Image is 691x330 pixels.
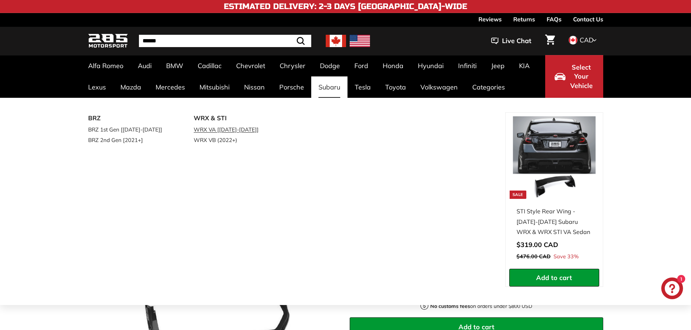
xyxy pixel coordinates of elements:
a: BRZ [88,112,174,124]
a: FAQs [547,13,562,25]
a: Nissan [237,76,272,98]
span: CAD [580,36,593,44]
a: Cart [541,29,559,53]
img: Logo_285_Motorsport_areodynamics_components [88,33,128,50]
a: Categories [465,76,512,98]
a: Ford [347,55,375,76]
a: Lexus [81,76,113,98]
span: Live Chat [502,36,531,46]
a: Jeep [484,55,512,76]
div: STI Style Rear Wing - [DATE]-[DATE] Subaru WRX & WRX STI VA Sedan [517,206,592,237]
a: Chevrolet [229,55,272,76]
a: Returns [513,13,535,25]
a: Toyota [378,76,413,98]
a: Volkswagen [413,76,465,98]
a: BRZ 2nd Gen [2021+] [88,135,174,145]
a: Subaru [311,76,347,98]
a: Chrysler [272,55,313,76]
div: Sale [510,191,526,199]
a: Sale STI Style Rear Wing - [DATE]-[DATE] Subaru WRX & WRX STI VA Sedan Save 33% [509,113,599,269]
a: Honda [375,55,411,76]
a: Reviews [478,13,502,25]
span: $476.00 CAD [517,253,551,260]
span: Save 33% [554,252,579,262]
a: Porsche [272,76,311,98]
a: BRZ 1st Gen [[DATE]-[DATE]] [88,124,174,135]
button: Select Your Vehicle [545,55,603,98]
a: Mazda [113,76,148,98]
span: Select Your Vehicle [569,63,594,91]
a: Cadillac [190,55,229,76]
span: Add to cart [536,273,572,282]
span: $319.00 CAD [517,241,558,249]
a: Contact Us [573,13,603,25]
a: WRX VA [[DATE]-[DATE]] [194,124,279,135]
a: Alfa Romeo [81,55,131,76]
button: Add to cart [509,269,599,287]
a: Tesla [347,76,378,98]
p: on orders under $800 USD [430,302,532,310]
a: WRX & STI [194,112,279,124]
a: Hyundai [411,55,451,76]
a: Dodge [313,55,347,76]
a: Audi [131,55,159,76]
a: Mercedes [148,76,192,98]
a: Mitsubishi [192,76,237,98]
button: Live Chat [482,32,541,50]
strong: No customs fees [430,303,470,309]
a: BMW [159,55,190,76]
a: Infiniti [451,55,484,76]
a: WRX VB (2022+) [194,135,279,145]
a: KIA [512,55,537,76]
inbox-online-store-chat: Shopify online store chat [659,277,685,301]
input: Search [139,35,311,47]
h4: Estimated Delivery: 2-3 Days [GEOGRAPHIC_DATA]-Wide [224,2,467,11]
